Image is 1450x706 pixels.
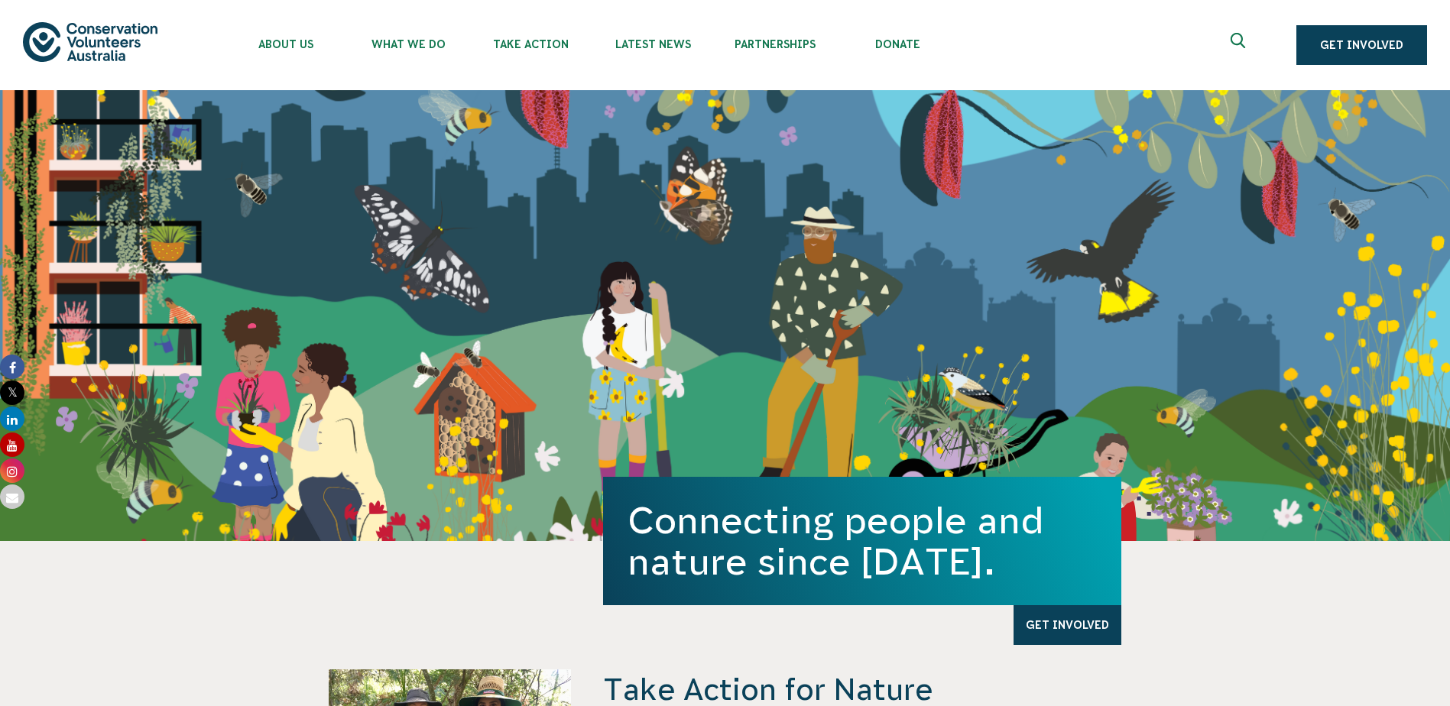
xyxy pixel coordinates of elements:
[1296,25,1427,65] a: Get Involved
[592,38,714,50] span: Latest News
[469,38,592,50] span: Take Action
[1231,33,1250,57] span: Expand search box
[628,500,1097,582] h1: Connecting people and nature since [DATE].
[714,38,836,50] span: Partnerships
[23,22,157,61] img: logo.svg
[347,38,469,50] span: What We Do
[225,38,347,50] span: About Us
[1014,605,1121,645] a: Get Involved
[836,38,959,50] span: Donate
[1221,27,1258,63] button: Expand search box Close search box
